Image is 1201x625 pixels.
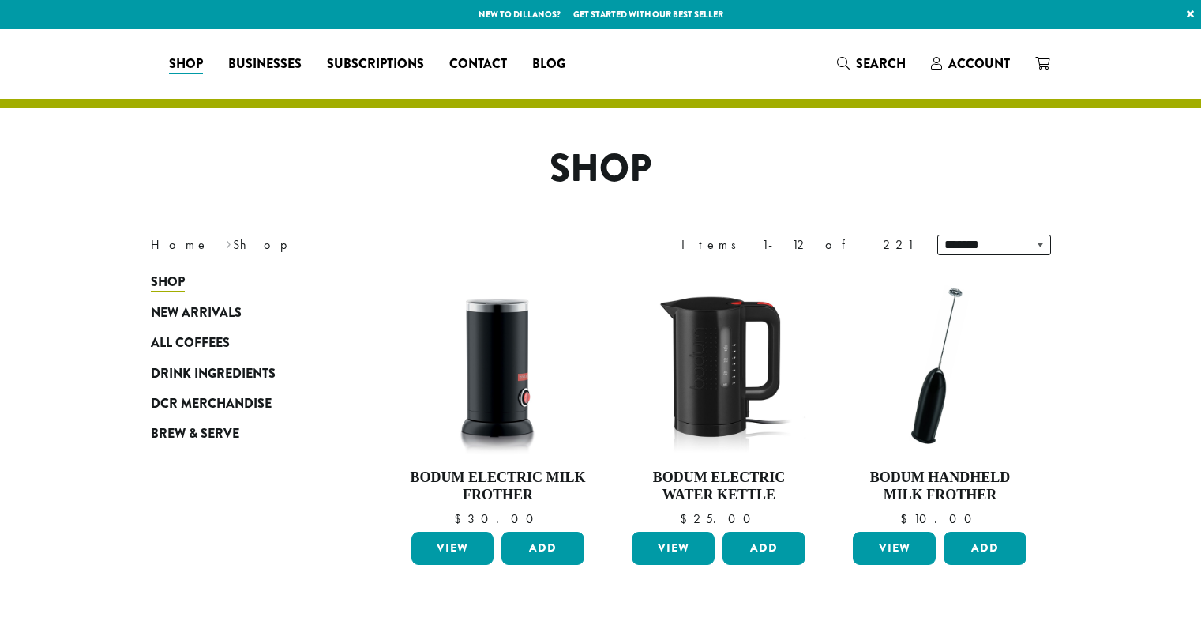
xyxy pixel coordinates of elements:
[849,469,1030,503] h4: Bodum Handheld Milk Frother
[824,51,918,77] a: Search
[722,532,805,565] button: Add
[151,333,230,353] span: All Coffees
[411,532,494,565] a: View
[501,532,584,565] button: Add
[151,236,209,253] a: Home
[856,55,906,73] span: Search
[573,8,723,21] a: Get started with our best seller
[628,275,809,525] a: Bodum Electric Water Kettle $25.00
[628,469,809,503] h4: Bodum Electric Water Kettle
[454,510,467,527] span: $
[632,532,715,565] a: View
[944,532,1026,565] button: Add
[151,273,185,292] span: Shop
[151,303,242,323] span: New Arrivals
[407,275,589,525] a: Bodum Electric Milk Frother $30.00
[849,275,1030,457] img: DP3927.01-002.png
[151,267,340,297] a: Shop
[169,55,203,74] span: Shop
[151,424,239,444] span: Brew & Serve
[151,298,340,328] a: New Arrivals
[407,275,588,457] img: DP3954.01-002.png
[151,364,276,384] span: Drink Ingredients
[948,55,1010,73] span: Account
[151,235,577,254] nav: Breadcrumb
[151,394,272,414] span: DCR Merchandise
[532,55,565,74] span: Blog
[680,510,693,527] span: $
[900,510,979,527] bdi: 10.00
[849,275,1030,525] a: Bodum Handheld Milk Frother $10.00
[681,235,914,254] div: Items 1-12 of 221
[228,55,302,74] span: Businesses
[151,389,340,419] a: DCR Merchandise
[853,532,936,565] a: View
[156,51,216,77] a: Shop
[449,55,507,74] span: Contact
[680,510,758,527] bdi: 25.00
[226,230,231,254] span: ›
[900,510,914,527] span: $
[628,275,809,457] img: DP3955.01.png
[139,146,1063,192] h1: Shop
[151,328,340,358] a: All Coffees
[454,510,541,527] bdi: 30.00
[407,469,589,503] h4: Bodum Electric Milk Frother
[151,358,340,388] a: Drink Ingredients
[327,55,424,74] span: Subscriptions
[151,419,340,449] a: Brew & Serve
